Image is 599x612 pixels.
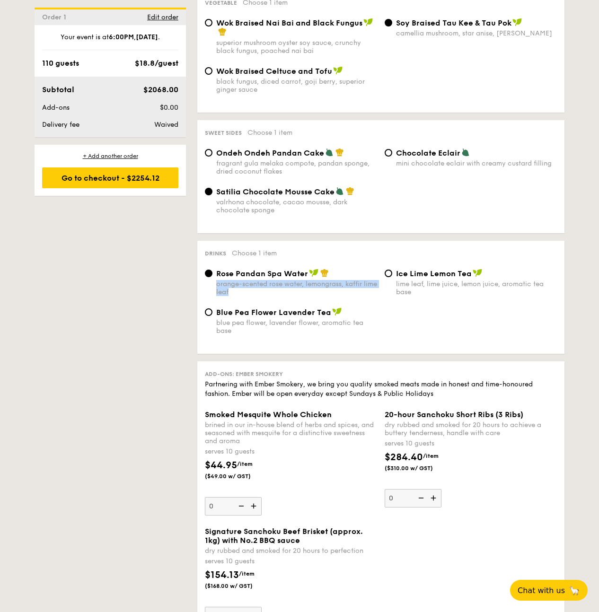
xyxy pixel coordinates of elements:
img: icon-vegan.f8ff3823.svg [309,269,318,277]
img: icon-add.58712e84.svg [427,489,441,507]
span: /item [237,461,253,467]
img: icon-vegetarian.fe4039eb.svg [461,148,470,157]
span: Add-ons: Ember Smokery [205,371,283,377]
input: Wok Braised Nai Bai and Black Fungussuperior mushroom oyster soy sauce, crunchy black fungus, poa... [205,19,212,26]
input: Blue Pea Flower Lavender Teablue pea flower, lavender flower, aromatic tea base [205,308,212,316]
span: ($310.00 w/ GST) [385,464,449,472]
span: 20-hour Sanchoku Short Ribs (3 Ribs) [385,410,523,419]
input: Satilia Chocolate Mousse Cakevalrhona chocolate, cacao mousse, dark chocolate sponge [205,188,212,195]
span: Choose 1 item [232,249,277,257]
span: /item [423,453,439,459]
span: Signature Sanchoku Beef Brisket (approx. 1kg) with No.2 BBQ sauce [205,527,363,545]
div: black fungus, diced carrot, goji berry, superior ginger sauce [216,78,377,94]
span: Add-ons [42,104,70,112]
img: icon-chef-hat.a58ddaea.svg [218,27,227,36]
span: Sweet sides [205,130,242,136]
span: ⁠Soy Braised Tau Kee & Tau Pok [396,18,511,27]
span: $154.13 [205,569,239,581]
input: Smoked Mesquite Whole Chickenbrined in our in-house blend of herbs and spices, and seasoned with ... [205,497,262,516]
div: mini chocolate eclair with creamy custard filling [396,159,557,167]
span: Drinks [205,250,226,257]
span: $284.40 [385,452,423,463]
span: Wok Braised Celtuce and Tofu [216,67,332,76]
img: icon-vegan.f8ff3823.svg [512,18,522,26]
div: dry rubbed and smoked for 20 hours to achieve a buttery tenderness, handle with care [385,421,557,437]
div: Go to checkout - $2254.12 [42,167,178,188]
button: Chat with us🦙 [510,580,588,601]
img: icon-add.58712e84.svg [247,497,262,515]
img: icon-chef-hat.a58ddaea.svg [346,187,354,195]
span: Ondeh Ondeh Pandan Cake [216,149,324,157]
img: icon-reduce.1d2dbef1.svg [233,497,247,515]
div: serves 10 guests [205,447,377,456]
span: Order 1 [42,13,70,21]
div: superior mushroom oyster soy sauce, crunchy black fungus, poached nai bai [216,39,377,55]
span: Satilia Chocolate Mousse Cake [216,187,335,196]
div: lime leaf, lime juice, lemon juice, aromatic tea base [396,280,557,296]
span: ($49.00 w/ GST) [205,472,269,480]
img: icon-reduce.1d2dbef1.svg [413,489,427,507]
img: icon-vegan.f8ff3823.svg [332,307,342,316]
div: camellia mushroom, star anise, [PERSON_NAME] [396,29,557,37]
div: blue pea flower, lavender flower, aromatic tea base [216,319,377,335]
input: ⁠Soy Braised Tau Kee & Tau Pokcamellia mushroom, star anise, [PERSON_NAME] [385,19,392,26]
input: Chocolate Eclairmini chocolate eclair with creamy custard filling [385,149,392,157]
img: icon-vegetarian.fe4039eb.svg [325,148,334,157]
span: $44.95 [205,460,237,471]
span: Ice Lime Lemon Tea [396,269,472,278]
span: Waived [154,121,178,129]
img: icon-chef-hat.a58ddaea.svg [335,148,344,157]
div: Partnering with Ember Smokery, we bring you quality smoked meats made in honest and time-honoured... [205,380,557,399]
input: Rose Pandan Spa Waterorange-scented rose water, lemongrass, kaffir lime leaf [205,270,212,277]
input: Ice Lime Lemon Tealime leaf, lime juice, lemon juice, aromatic tea base [385,270,392,277]
span: Edit order [147,13,178,21]
img: icon-vegan.f8ff3823.svg [363,18,373,26]
span: $0.00 [160,104,178,112]
span: ($168.00 w/ GST) [205,582,269,590]
div: orange-scented rose water, lemongrass, kaffir lime leaf [216,280,377,296]
span: Subtotal [42,85,74,94]
span: Choose 1 item [247,129,292,137]
div: dry rubbed and smoked for 20 hours to perfection [205,547,377,555]
span: Smoked Mesquite Whole Chicken [205,410,332,419]
div: valrhona chocolate, cacao mousse, dark chocolate sponge [216,198,377,214]
span: $2068.00 [143,85,178,94]
strong: [DATE] [136,33,158,41]
span: Wok Braised Nai Bai and Black Fungus [216,18,362,27]
div: $18.8/guest [135,58,178,69]
span: Chocolate Eclair [396,149,460,157]
strong: 6:00PM [109,33,134,41]
div: Your event is at , . [42,33,178,50]
input: Ondeh Ondeh Pandan Cakefragrant gula melaka compote, pandan sponge, dried coconut flakes [205,149,212,157]
img: icon-vegan.f8ff3823.svg [333,66,343,75]
img: icon-vegan.f8ff3823.svg [473,269,482,277]
div: serves 10 guests [385,439,557,448]
span: 🦙 [569,585,580,596]
span: Chat with us [518,586,565,595]
span: Delivery fee [42,121,79,129]
img: icon-chef-hat.a58ddaea.svg [320,269,329,277]
input: Wok Braised Celtuce and Tofublack fungus, diced carrot, goji berry, superior ginger sauce [205,67,212,75]
span: /item [239,570,255,577]
span: Rose Pandan Spa Water [216,269,308,278]
div: + Add another order [42,152,178,160]
div: 110 guests [42,58,79,69]
div: fragrant gula melaka compote, pandan sponge, dried coconut flakes [216,159,377,175]
div: serves 10 guests [205,557,377,566]
div: brined in our in-house blend of herbs and spices, and seasoned with mesquite for a distinctive sw... [205,421,377,445]
span: Blue Pea Flower Lavender Tea [216,308,331,317]
input: 20-hour Sanchoku Short Ribs (3 Ribs)dry rubbed and smoked for 20 hours to achieve a buttery tende... [385,489,441,507]
img: icon-vegetarian.fe4039eb.svg [335,187,344,195]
